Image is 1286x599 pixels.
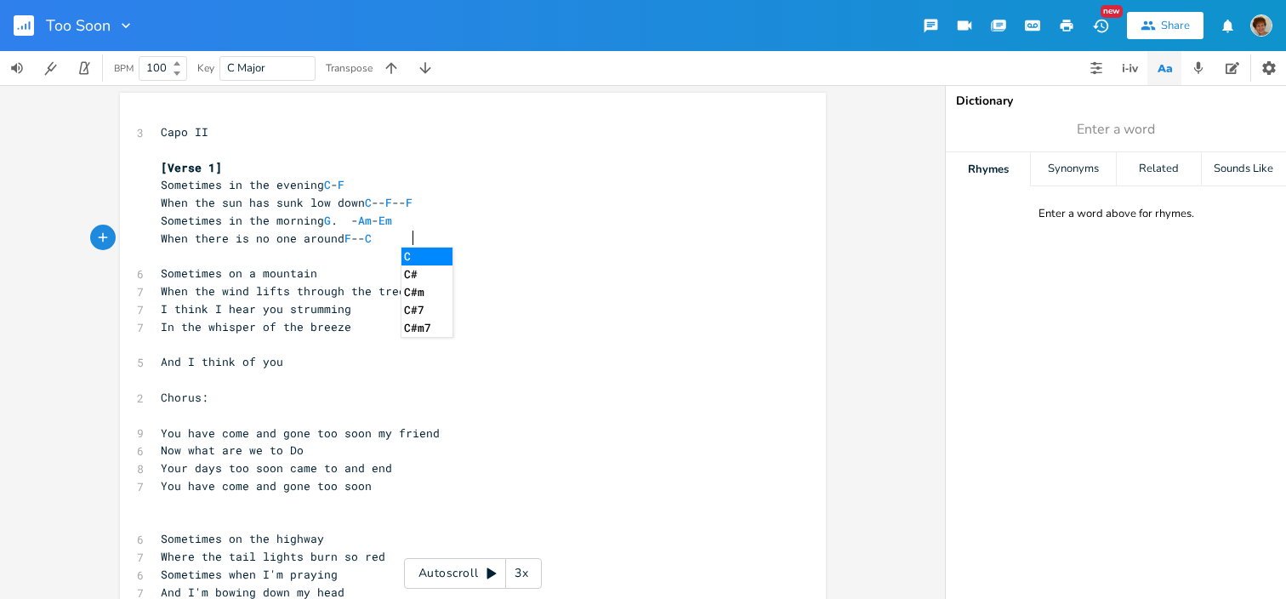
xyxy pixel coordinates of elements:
span: F [344,231,351,246]
div: Rhymes [946,152,1030,186]
span: I think I hear you strumming [161,301,351,317]
button: New [1084,10,1118,41]
span: When the wind lifts through the trees [161,283,413,299]
span: You have come and gone too soon my friend [161,425,440,441]
div: Share [1161,18,1190,33]
span: Em [378,213,392,228]
span: Sometimes in the evening - [161,177,344,192]
span: [Verse 1] [161,160,222,175]
span: When the sun has sunk low down -- -- [161,195,413,210]
div: Key [197,63,214,73]
span: Chorus: [161,390,208,405]
div: Sounds Like [1202,152,1286,186]
img: scohenmusic [1250,14,1272,37]
span: F [385,195,392,210]
span: Enter a word [1077,120,1155,140]
li: C# [401,265,452,283]
span: Your days too soon came to and end [161,460,392,476]
div: Related [1117,152,1201,186]
span: In the whisper of the breeze [161,319,351,334]
div: Dictionary [956,95,1276,107]
span: Sometimes when I'm praying [161,567,338,582]
span: When there is no one around -- [161,231,372,246]
div: 3x [506,558,537,589]
span: Sometimes on a mountain [161,265,317,281]
span: Capo II [161,124,208,140]
span: Too Soon [46,18,111,33]
div: New [1101,5,1123,18]
span: F [406,195,413,210]
span: F [338,177,344,192]
span: Sometimes on the highway [161,531,324,546]
span: You have come and gone too soon [161,478,372,493]
li: C#7 [401,301,452,319]
div: Enter a word above for rhymes. [1038,207,1194,221]
span: Now what are we to Do [161,442,304,458]
div: Synonyms [1031,152,1115,186]
li: C [401,248,452,265]
span: C Major [227,60,265,76]
span: C [324,177,331,192]
span: Am [358,213,372,228]
li: C#m [401,283,452,301]
div: BPM [114,64,134,73]
button: Share [1127,12,1203,39]
span: Where the tail lights burn so red [161,549,385,564]
span: G [324,213,331,228]
div: Autoscroll [404,558,542,589]
span: C [365,195,372,210]
li: C#m7 [401,319,452,337]
div: Transpose [326,63,373,73]
span: C [365,231,372,246]
span: Sometimes in the morning . - - [161,213,392,228]
span: And I think of you [161,354,283,369]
